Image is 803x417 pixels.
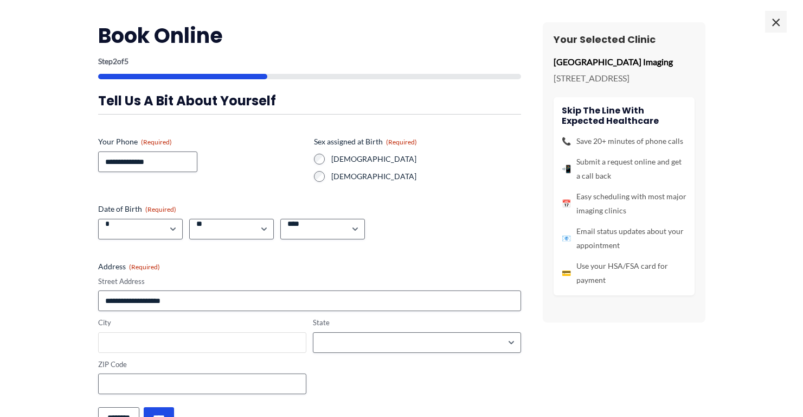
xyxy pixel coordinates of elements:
[562,224,686,252] li: Email status updates about your appointment
[562,197,571,211] span: 📅
[314,136,417,147] legend: Sex assigned at Birth
[554,33,695,46] h3: Your Selected Clinic
[554,70,695,86] p: [STREET_ADDRESS]
[98,22,521,49] h2: Book Online
[331,171,521,182] label: [DEMOGRAPHIC_DATA]
[562,155,686,183] li: Submit a request online and get a call back
[98,204,176,214] legend: Date of Birth
[562,162,571,176] span: 📲
[562,259,686,287] li: Use your HSA/FSA card for payment
[562,231,571,245] span: 📧
[98,359,306,370] label: ZIP Code
[98,92,521,109] h3: Tell us a bit about yourself
[145,205,176,213] span: (Required)
[98,58,521,65] p: Step of
[562,266,571,280] span: 💳
[313,318,521,328] label: State
[562,134,686,148] li: Save 20+ minutes of phone calls
[113,56,117,66] span: 2
[331,154,521,165] label: [DEMOGRAPHIC_DATA]
[562,134,571,148] span: 📞
[124,56,129,66] span: 5
[98,136,305,147] label: Your Phone
[98,318,306,328] label: City
[554,54,695,70] p: [GEOGRAPHIC_DATA] Imaging
[98,276,521,287] label: Street Address
[765,11,787,33] span: ×
[386,138,417,146] span: (Required)
[562,105,686,126] h4: Skip the line with Expected Healthcare
[129,263,160,271] span: (Required)
[141,138,172,146] span: (Required)
[98,261,160,272] legend: Address
[562,189,686,218] li: Easy scheduling with most major imaging clinics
